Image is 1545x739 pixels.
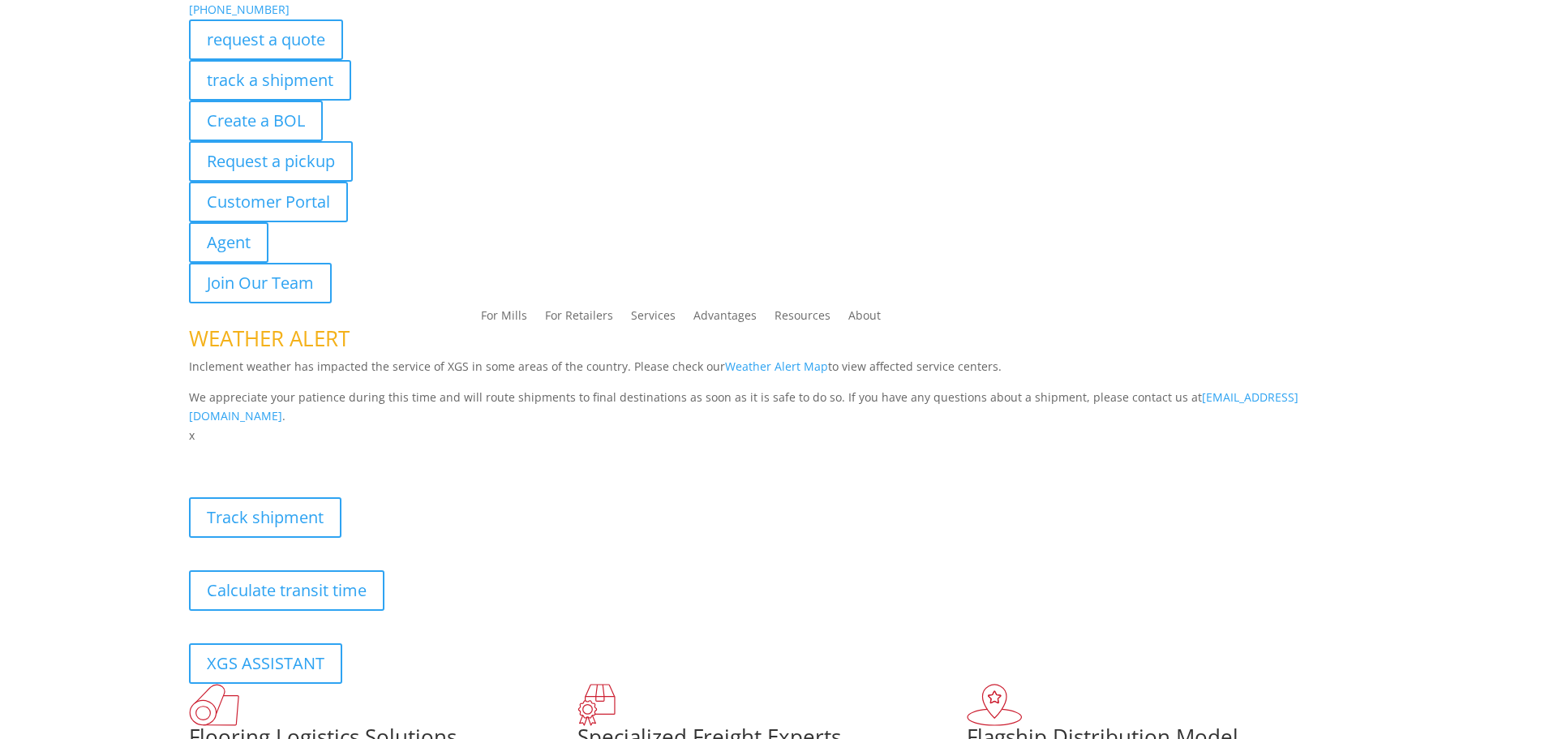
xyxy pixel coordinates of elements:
span: WEATHER ALERT [189,324,350,353]
a: Track shipment [189,497,341,538]
a: Weather Alert Map [725,359,828,374]
a: For Mills [481,310,527,328]
img: xgs-icon-total-supply-chain-intelligence-red [189,684,239,726]
a: For Retailers [545,310,613,328]
a: Create a BOL [189,101,323,141]
img: xgs-icon-flagship-distribution-model-red [967,684,1023,726]
a: Services [631,310,676,328]
a: Resources [775,310,830,328]
p: Inclement weather has impacted the service of XGS in some areas of the country. Please check our ... [189,357,1357,388]
b: Visibility, transparency, and control for your entire supply chain. [189,448,551,463]
a: Calculate transit time [189,570,384,611]
a: track a shipment [189,60,351,101]
a: request a quote [189,19,343,60]
a: Customer Portal [189,182,348,222]
a: Agent [189,222,268,263]
a: XGS ASSISTANT [189,643,342,684]
p: x [189,426,1357,445]
a: About [848,310,881,328]
a: Request a pickup [189,141,353,182]
p: We appreciate your patience during this time and will route shipments to final destinations as so... [189,388,1357,427]
a: [PHONE_NUMBER] [189,2,290,17]
a: Join Our Team [189,263,332,303]
a: Advantages [693,310,757,328]
img: xgs-icon-focused-on-flooring-red [577,684,616,726]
